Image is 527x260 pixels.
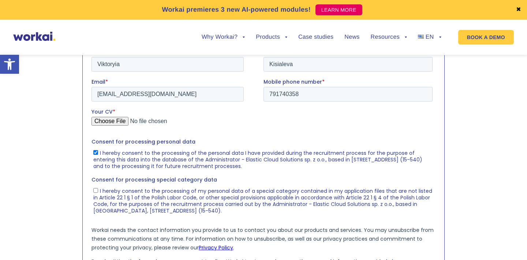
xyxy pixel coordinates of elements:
a: Products [256,34,287,40]
a: News [344,34,359,40]
a: Privacy Policy [107,196,142,203]
a: ✖ [516,7,521,13]
a: LEARN MORE [315,4,362,15]
a: BOOK A DEMO [458,30,514,45]
a: Resources [371,34,407,40]
a: Case studies [298,34,333,40]
span: EN [426,34,434,40]
a: Why Workai? [202,34,245,40]
p: Workai premieres 3 new AI-powered modules! [162,5,311,15]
